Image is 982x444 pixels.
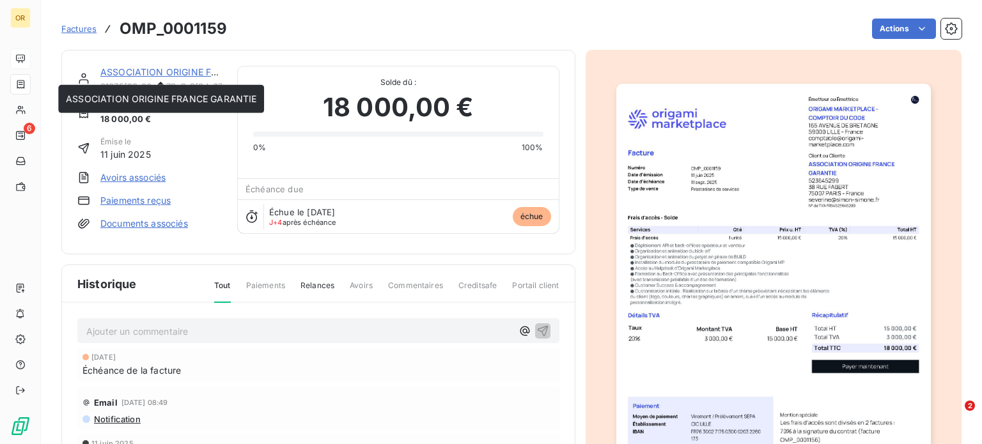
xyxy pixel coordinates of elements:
[350,280,373,302] span: Avoirs
[24,123,35,134] span: 6
[872,19,936,39] button: Actions
[100,113,153,126] span: 18 000,00 €
[82,364,181,377] span: Échéance de la facture
[10,416,31,436] img: Logo LeanPay
[246,280,285,302] span: Paiements
[269,207,335,217] span: Échue le [DATE]
[61,24,97,34] span: Factures
[66,93,256,104] span: ASSOCIATION ORIGINE FRANCE GARANTIE
[939,401,969,431] iframe: Intercom live chat
[121,399,168,406] span: [DATE] 08:49
[269,218,282,227] span: J+4
[100,136,151,148] span: Émise le
[100,171,166,184] a: Avoirs associés
[253,142,266,153] span: 0%
[100,81,222,91] span: 01975f38-00e5-79c9-9f9d-67fb5b9aa4ed
[120,17,227,40] h3: OMP_0001159
[965,401,975,411] span: 2
[100,194,171,207] a: Paiements reçus
[10,8,31,28] div: OR
[269,218,336,226] span: après échéance
[522,142,543,153] span: 100%
[100,148,151,161] span: 11 juin 2025
[512,280,559,302] span: Portail client
[94,397,118,408] span: Email
[513,207,551,226] span: échue
[458,280,497,302] span: Creditsafe
[300,280,334,302] span: Relances
[77,275,137,293] span: Historique
[100,66,291,77] a: ASSOCIATION ORIGINE FRANCE GARANTIE
[245,184,304,194] span: Échéance due
[61,22,97,35] a: Factures
[100,217,188,230] a: Documents associés
[93,414,141,424] span: Notification
[388,280,443,302] span: Commentaires
[91,353,116,361] span: [DATE]
[323,88,474,126] span: 18 000,00 €
[253,77,543,88] span: Solde dû :
[214,280,231,303] span: Tout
